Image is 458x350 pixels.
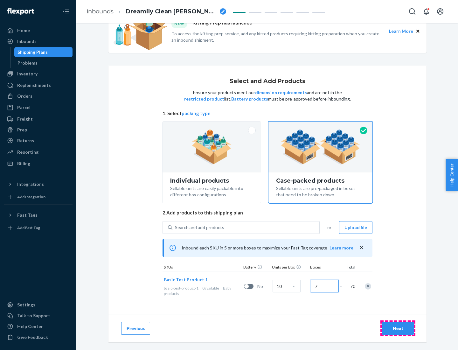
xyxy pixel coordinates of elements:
[230,78,305,85] h1: Select and Add Products
[163,209,372,216] span: 2. Add products to this shipping plan
[14,47,73,57] a: Shipping Plans
[4,158,73,169] a: Billing
[365,283,371,290] div: Remove Item
[81,2,231,21] ol: breadcrumbs
[17,323,43,330] div: Help Center
[164,286,198,290] span: basic-test-product-1
[382,322,414,335] button: Next
[420,5,433,18] button: Open notifications
[406,5,419,18] button: Open Search Box
[17,181,44,187] div: Integrations
[17,212,38,218] div: Fast Tags
[4,80,73,90] a: Replenishments
[170,178,253,184] div: Individual products
[4,147,73,157] a: Reporting
[330,245,353,251] button: Learn more
[4,321,73,332] a: Help Center
[387,325,408,332] div: Next
[163,110,372,117] span: 1. Select
[4,332,73,342] button: Give Feedback
[17,312,50,319] div: Talk to Support
[4,179,73,189] button: Integrations
[446,159,458,191] button: Help Center
[231,96,268,102] button: Battery products
[4,311,73,321] a: Talk to Support
[164,277,208,282] span: Basic Test Product 1
[327,224,331,231] span: or
[17,334,48,340] div: Give Feedback
[434,5,447,18] button: Open account menu
[17,302,35,308] div: Settings
[414,28,421,35] button: Close
[17,116,33,122] div: Freight
[242,264,271,271] div: Battery
[17,160,30,167] div: Billing
[182,110,211,117] button: packing type
[163,239,372,257] div: Inbound each SKU in 5 or more boxes to maximize your Fast Tag coverage
[192,129,232,164] img: individual-pack.facf35554cb0f1810c75b2bd6df2d64e.png
[4,36,73,46] a: Inbounds
[4,102,73,113] a: Parcel
[17,194,45,199] div: Add Integration
[4,223,73,233] a: Add Fast Tag
[389,28,413,35] button: Learn More
[358,244,365,251] button: close
[17,149,38,155] div: Reporting
[192,19,253,28] p: Kitting Prep has launched
[4,69,73,79] a: Inventory
[202,286,219,290] span: 0 available
[255,89,307,96] button: dimension requirements
[311,280,339,292] input: Number of boxes
[184,96,224,102] button: restricted product
[4,210,73,220] button: Fast Tags
[87,8,114,15] a: Inbounds
[17,82,51,88] div: Replenishments
[170,184,253,198] div: Sellable units are easily packable into different box configurations.
[4,136,73,146] a: Returns
[171,31,383,43] p: To access the kitting prep service, add any kitted products requiring kitting preparation when yo...
[184,89,351,102] p: Ensure your products meet our and are not in the list. must be pre-approved before inbounding.
[309,264,341,271] div: Boxes
[121,322,150,335] button: Previous
[14,58,73,68] a: Problems
[271,264,309,271] div: Units per Box
[17,38,37,45] div: Inbounds
[17,104,31,111] div: Parcel
[4,300,73,310] a: Settings
[17,71,38,77] div: Inventory
[7,8,34,15] img: Flexport logo
[341,264,357,271] div: Total
[276,178,365,184] div: Case-packed products
[4,114,73,124] a: Freight
[60,5,73,18] button: Close Navigation
[4,125,73,135] a: Prep
[17,49,48,55] div: Shipping Plans
[164,276,208,283] button: Basic Test Product 1
[17,93,32,99] div: Orders
[175,224,224,231] div: Search and add products
[163,264,242,271] div: SKUs
[4,25,73,36] a: Home
[17,137,34,144] div: Returns
[257,283,270,290] span: No
[164,285,241,296] div: Baby products
[339,221,372,234] button: Upload file
[17,225,40,230] div: Add Fast Tag
[4,192,73,202] a: Add Integration
[281,129,360,164] img: case-pack.59cecea509d18c883b923b81aeac6d0b.png
[171,19,187,28] div: NEW
[276,184,365,198] div: Sellable units are pre-packaged in boxes that need to be broken down.
[17,127,27,133] div: Prep
[17,60,38,66] div: Problems
[126,8,217,16] span: Dreamily Clean Barb
[273,280,301,292] input: Case Quantity
[4,91,73,101] a: Orders
[17,27,30,34] div: Home
[349,283,355,290] span: 70
[339,283,346,290] span: =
